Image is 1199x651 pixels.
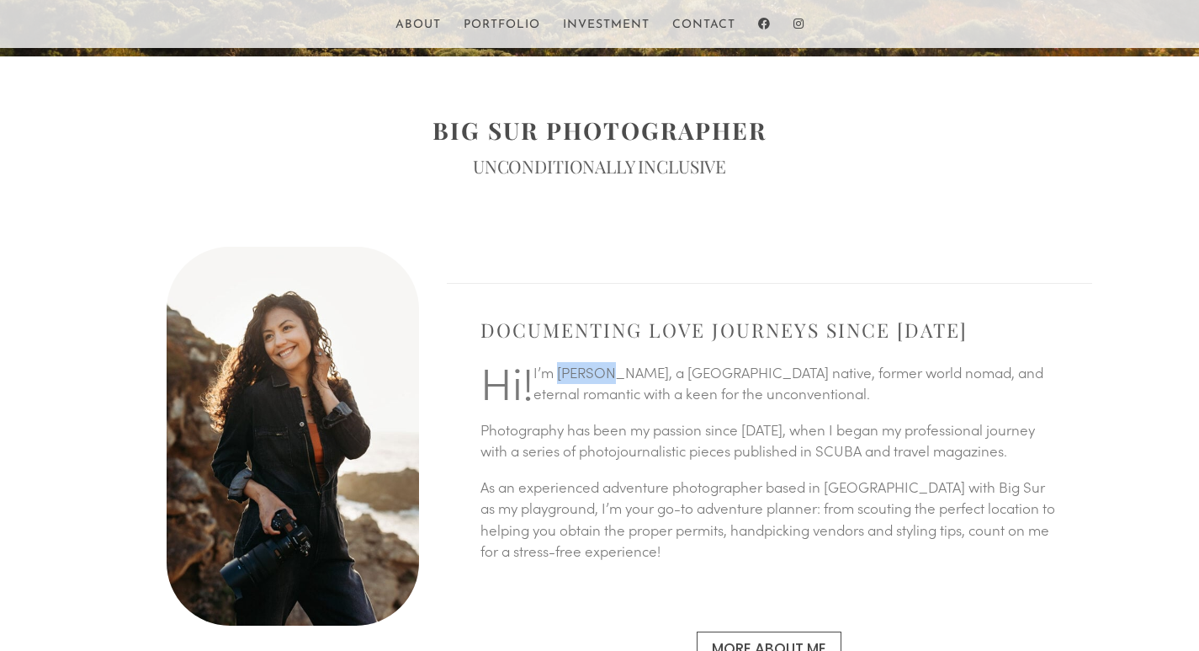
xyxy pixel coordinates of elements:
h2: Documenting love journeys since [DATE] [480,322,1059,348]
p: I’m [PERSON_NAME], a [GEOGRAPHIC_DATA] native, former world nomad, and eternal romantic with a ke... [480,362,1059,419]
a: Investment [563,19,650,48]
a: Contact [672,19,735,48]
img: Bif-Sur-photographer [167,247,419,626]
span: Hi! [480,362,533,400]
span: UNCONDITIONALLY INCLUSIVE [473,154,726,178]
span: As an experienced adventure photographer based in [GEOGRAPHIC_DATA] with Big Sur as my playground... [480,477,1055,562]
p: Photography has been my passion since [DATE], when I began my professional journey with a series ... [480,419,1059,477]
a: Portfolio [464,19,540,48]
a: About [395,19,441,48]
